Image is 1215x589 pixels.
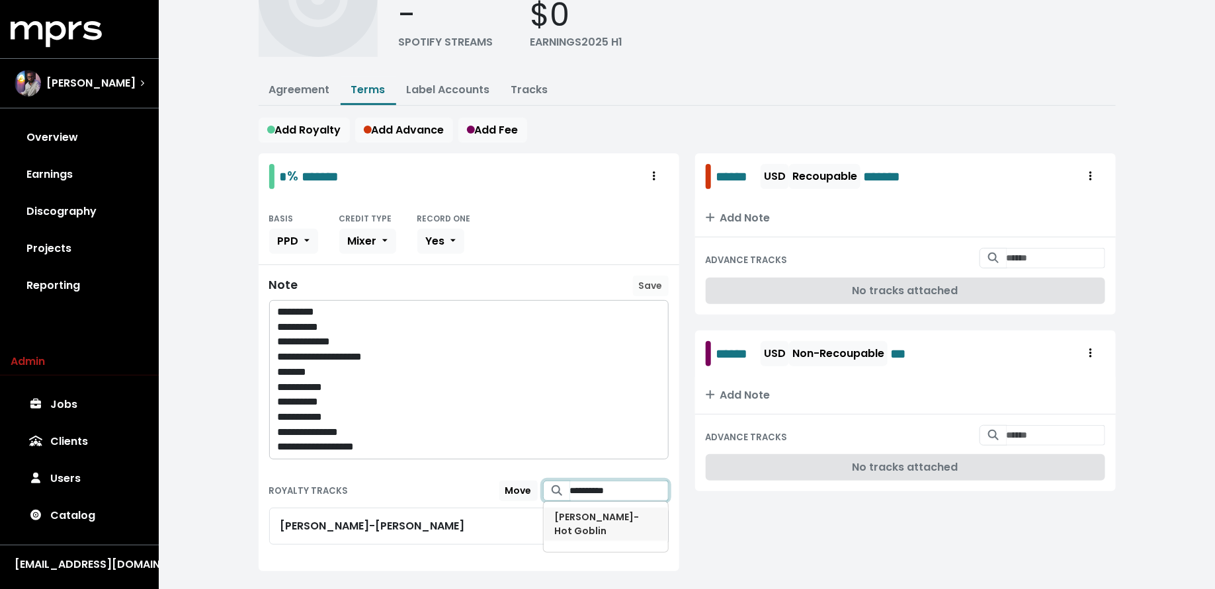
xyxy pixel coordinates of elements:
[348,233,377,249] span: Mixer
[269,82,330,97] a: Agreement
[280,170,288,183] span: Edit value
[789,341,888,366] button: Non-Recoupable
[1007,425,1105,446] input: Search for tracks by title and link them to this advance
[11,193,148,230] a: Discography
[417,213,471,224] small: RECORD ONE
[302,170,339,183] span: Edit value
[288,167,299,185] span: %
[280,518,465,534] div: [PERSON_NAME] - [PERSON_NAME]
[640,164,669,189] button: Royalty administration options
[570,481,669,501] input: Search for tracks by title and link them to this royalty
[695,377,1116,414] button: Add Note
[1007,248,1105,268] input: Search for tracks by title and link them to this advance
[706,431,788,444] small: ADVANCE TRACKS
[11,386,148,423] a: Jobs
[399,34,493,50] div: SPOTIFY STREAMS
[761,341,789,366] button: USD
[706,387,771,403] span: Add Note
[15,70,41,97] img: The selected account / producer
[706,254,788,266] small: ADVANCE TRACKS
[716,167,759,186] span: Edit value
[339,229,396,254] button: Mixer
[269,278,298,292] div: Note
[761,164,789,189] button: USD
[11,119,148,156] a: Overview
[544,507,668,541] button: [PERSON_NAME]-Hot Goblin
[46,75,136,91] span: [PERSON_NAME]
[1076,341,1105,366] button: Royalty administration options
[11,230,148,267] a: Projects
[11,497,148,534] a: Catalog
[417,229,464,254] button: Yes
[863,167,923,186] span: Edit value
[269,485,349,497] small: ROYALTY TRACKS
[695,200,1116,237] button: Add Note
[267,122,341,137] span: Add Royalty
[426,233,445,249] span: Yes
[511,82,548,97] a: Tracks
[716,344,759,364] span: Edit value
[890,344,913,364] span: Edit value
[269,229,318,254] button: PPD
[505,484,532,497] span: Move
[11,26,102,41] a: mprs logo
[364,122,444,137] span: Add Advance
[792,346,884,361] span: Non-Recoupable
[1076,164,1105,189] button: Royalty administration options
[351,82,386,97] a: Terms
[530,34,623,50] div: EARNINGS 2025 H1
[706,278,1105,304] div: No tracks attached
[355,118,453,143] button: Add Advance
[764,169,786,184] span: USD
[11,423,148,460] a: Clients
[407,82,490,97] a: Label Accounts
[259,118,350,143] button: Add Royalty
[278,233,299,249] span: PPD
[269,213,294,224] small: BASIS
[339,213,392,224] small: CREDIT TYPE
[499,481,538,501] button: Move
[764,346,786,361] span: USD
[11,556,148,573] button: [EMAIL_ADDRESS][DOMAIN_NAME]
[706,454,1105,481] div: No tracks attached
[555,510,640,537] span: [PERSON_NAME] - Hot Goblin
[789,164,860,189] button: Recoupable
[458,118,527,143] button: Add Fee
[706,210,771,225] span: Add Note
[11,460,148,497] a: Users
[15,557,144,572] div: [EMAIL_ADDRESS][DOMAIN_NAME]
[792,169,857,184] span: Recoupable
[11,267,148,304] a: Reporting
[467,122,519,137] span: Add Fee
[11,156,148,193] a: Earnings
